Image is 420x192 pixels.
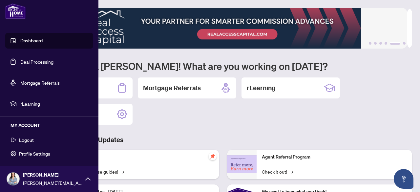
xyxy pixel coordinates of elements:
a: Check it out!→ [262,168,293,175]
button: 1 [369,42,371,45]
h5: MY ACCOUNT [10,122,93,129]
span: → [121,168,124,175]
button: 3 [379,42,382,45]
a: Mortgage Referrals [20,80,60,86]
img: logo [5,3,26,19]
a: Dashboard [20,38,43,44]
button: 4 [385,42,387,45]
h1: Welcome back [PERSON_NAME]! What are you working on [DATE]? [34,60,412,72]
span: [PERSON_NAME][EMAIL_ADDRESS][DOMAIN_NAME] [23,179,82,186]
button: 2 [374,42,377,45]
a: Deal Processing [20,59,53,65]
span: Profile Settings [19,148,50,159]
span: rLearning [20,100,89,107]
button: Open asap [394,169,413,189]
button: 5 [390,42,400,45]
span: Logout [19,135,34,145]
button: Profile Settings [5,148,93,159]
p: Agent Referral Program [262,154,407,161]
span: pushpin [209,152,217,160]
span: → [290,168,293,175]
img: Profile Icon [7,173,19,185]
h3: Brokerage & Industry Updates [34,135,412,144]
span: [PERSON_NAME] [23,171,82,179]
h2: Mortgage Referrals [143,83,201,93]
img: Agent Referral Program [227,155,257,173]
p: Self-Help [69,154,214,161]
button: 6 [403,42,406,45]
img: Slide 4 [34,8,407,49]
button: Logout [5,134,93,145]
h2: rLearning [247,83,276,93]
